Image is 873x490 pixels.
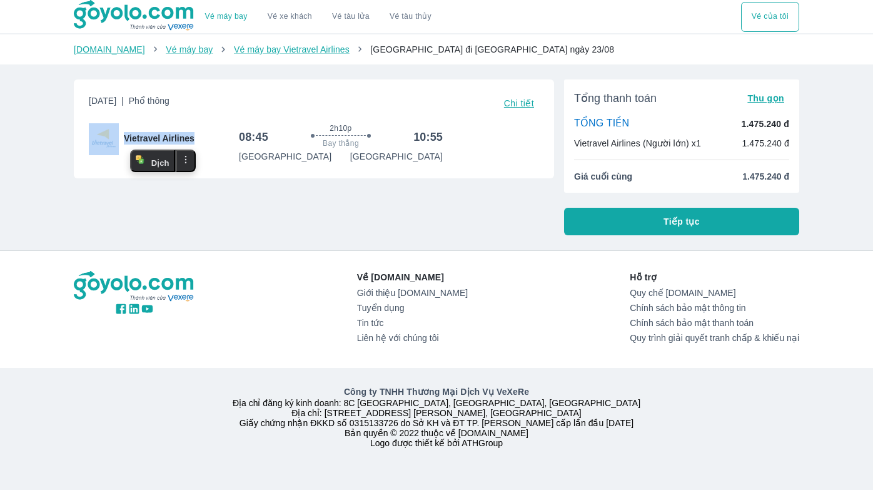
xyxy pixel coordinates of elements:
a: Liên hệ với chúng tôi [357,333,468,343]
a: Vé máy bay Vietravel Airlines [234,44,350,54]
p: Về [DOMAIN_NAME] [357,271,468,283]
a: Chính sách bảo mật thông tin [630,303,799,313]
a: Vé máy bay [205,12,248,21]
span: Vietravel Airlines [124,132,194,145]
a: Tin tức [357,318,468,328]
span: Chi tiết [504,98,534,108]
p: [GEOGRAPHIC_DATA] [239,150,331,163]
a: Vé tàu lửa [322,2,380,32]
span: 1.475.240 đ [742,170,789,183]
div: choose transportation mode [195,2,442,32]
a: Quy trình giải quyết tranh chấp & khiếu nại [630,333,799,343]
button: Vé của tôi [741,2,799,32]
a: Vé máy bay [166,44,213,54]
p: 1.475.240 đ [742,118,789,130]
h6: 08:45 [239,130,268,145]
p: Hỗ trợ [630,271,799,283]
nav: breadcrumb [74,43,799,56]
a: Chính sách bảo mật thanh toán [630,318,799,328]
span: Tổng thanh toán [574,91,657,106]
span: 2h10p [330,123,351,133]
span: Thu gọn [747,93,784,103]
span: Giá cuối cùng [574,170,632,183]
h6: 10:55 [413,130,443,145]
a: Vé xe khách [268,12,312,21]
span: [DATE] [89,94,169,112]
span: | [121,96,124,106]
p: Vietravel Airlines (Người lớn) x1 [574,137,701,150]
p: TỔNG TIỀN [574,117,629,131]
div: Địa chỉ đăng ký kinh doanh: 8C [GEOGRAPHIC_DATA], [GEOGRAPHIC_DATA], [GEOGRAPHIC_DATA] Địa chỉ: [... [66,385,807,448]
span: Tiếp tục [664,215,700,228]
span: [GEOGRAPHIC_DATA] đi [GEOGRAPHIC_DATA] ngày 23/08 [370,44,614,54]
p: [GEOGRAPHIC_DATA] [350,150,443,163]
p: Công ty TNHH Thương Mại Dịch Vụ VeXeRe [76,385,797,398]
button: Thu gọn [742,89,789,107]
a: Quy chế [DOMAIN_NAME] [630,288,799,298]
a: Tuyển dụng [357,303,468,313]
a: [DOMAIN_NAME] [74,44,145,54]
button: Tiếp tục [564,208,799,235]
button: Chi tiết [499,94,539,112]
a: Giới thiệu [DOMAIN_NAME] [357,288,468,298]
p: 1.475.240 đ [742,137,789,150]
div: choose transportation mode [741,2,799,32]
img: logo [74,271,195,302]
button: Vé tàu thủy [380,2,442,32]
span: Phổ thông [129,96,169,106]
span: Bay thẳng [323,138,359,148]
